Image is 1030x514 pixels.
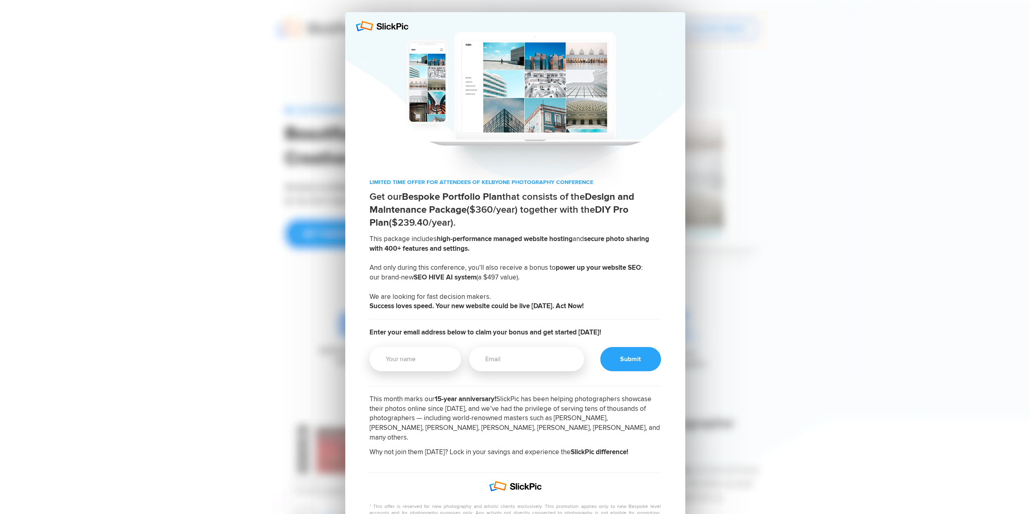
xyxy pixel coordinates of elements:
[370,178,661,186] p: LIMITED TIME OFFER FOR ATTENDEES OF KELBYONE PHOTOGRAPHY CONFERENCE
[370,234,661,319] h2: This package includes and And only during this conference, you’ll also receive a bonus to : our b...
[370,204,629,228] b: DIY Pro Plan
[556,263,641,272] b: power up your website SEO
[414,273,476,281] b: SEO HIVE AI system
[571,448,628,456] b: SlickPic difference!
[437,235,573,243] b: high-performance managed website hosting
[402,191,502,203] b: Bespoke Portfolio Plan
[370,191,634,216] b: Design and Maintenance Package
[370,191,634,228] span: Get our that consists of the ($360/year) together with the ($239.40/year).
[370,235,649,253] b: secure photo sharing with 400+ features and settings.
[489,481,542,491] img: SlickPic
[469,347,584,371] input: Email
[370,328,601,336] b: Enter your email address below to claim your bonus and get started [DATE]!
[370,394,661,462] h2: This month marks our SlickPic has been helping photographers showcase their photos online since [...
[370,347,461,371] input: Your name
[435,395,496,403] b: 15-year anniversary!
[370,302,584,310] b: Success loves speed. Your new website could be live [DATE]. Act Now!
